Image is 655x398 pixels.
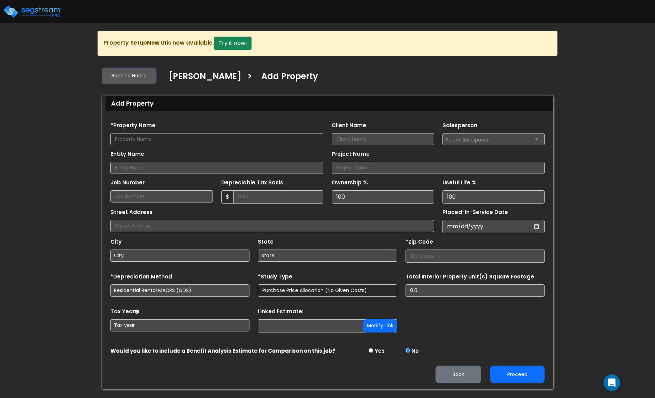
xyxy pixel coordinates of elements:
strong: New UI [147,39,167,47]
input: total square foot [406,284,545,297]
div: Add Property [106,96,553,111]
label: Total Interior Property Unit(s) Square Footage [406,273,534,281]
input: Street Address [110,220,434,232]
h4: Add Property [261,71,318,83]
input: Useful Life % [442,190,545,204]
input: 0.00 [233,190,324,204]
button: Back [436,366,481,383]
input: Project Name [332,162,545,174]
input: Job Number [110,190,213,202]
label: *Property Name [110,122,155,130]
a: Back To Home [102,68,156,84]
input: Property Name [110,133,323,145]
h4: [PERSON_NAME] [169,71,241,83]
button: Modify Link [363,319,397,332]
label: *Zip Code [406,238,433,246]
label: Useful Life % [442,179,477,187]
input: Ownership % [332,190,434,204]
label: Linked Estimate: [258,308,303,316]
label: Salesperson [442,122,477,130]
strong: Would you like to include a Benefit Analysis Estimate for Comparison on this job? [110,347,336,354]
span: $ [221,190,234,204]
div: Property Setup is now available. [98,31,557,56]
label: No [411,347,419,355]
button: Proceed [490,366,545,383]
label: Ownership % [332,179,368,187]
span: Select Salesperson [446,136,492,143]
a: Back [430,369,487,378]
label: Project Name [332,150,370,158]
input: Client Name [332,133,434,145]
label: Client Name [332,122,366,130]
button: Try it now! [214,37,252,50]
label: Entity Name [110,150,144,158]
div: Open Intercom Messenger [603,374,620,391]
label: Job Number [110,179,145,187]
a: Add Property [256,71,318,86]
label: Placed-In-Service Date [442,208,508,216]
label: Depreciable Tax Basis [221,179,283,187]
label: City [110,238,122,246]
input: Zip Code [406,250,545,263]
a: [PERSON_NAME] [163,71,241,86]
h3: > [247,71,253,84]
label: State [258,238,273,246]
img: logo_pro_r.png [3,5,62,18]
label: Street Address [110,208,153,216]
label: *Depreciation Method [110,273,172,281]
label: *Study Type [258,273,292,281]
input: Entity Name [110,162,323,174]
label: Yes [375,347,385,355]
label: Tax Year [110,308,139,316]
